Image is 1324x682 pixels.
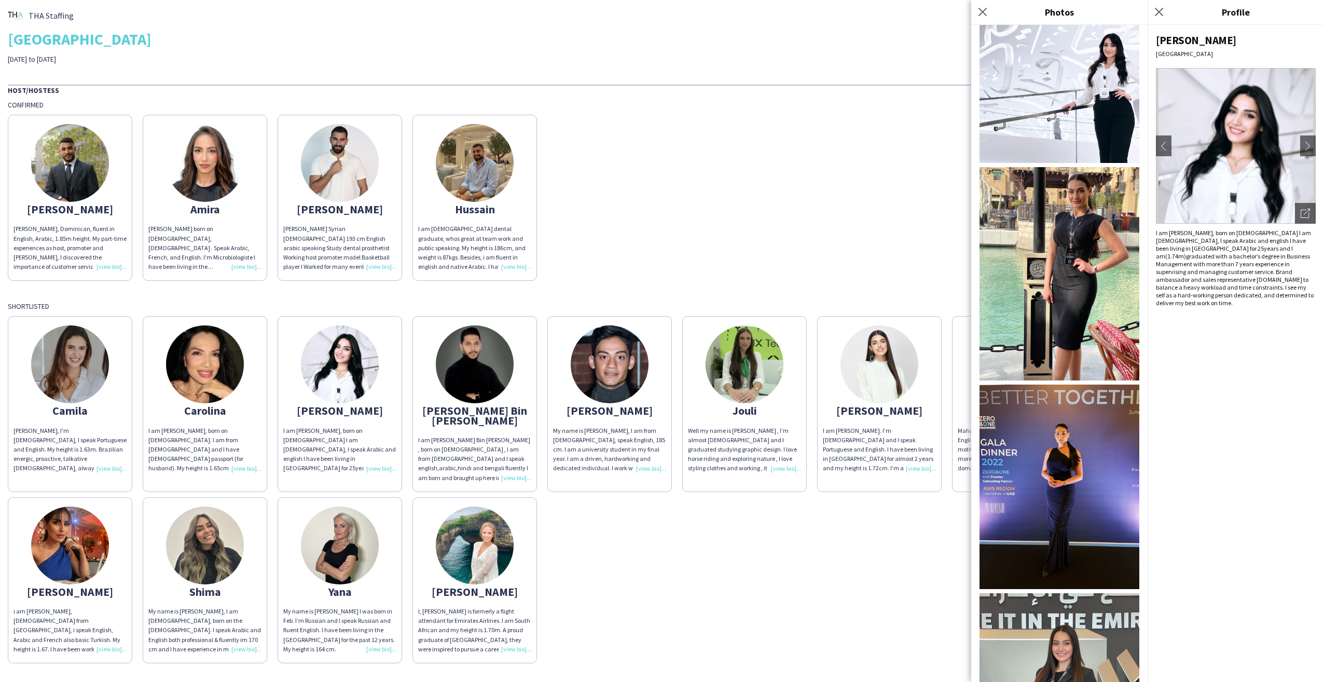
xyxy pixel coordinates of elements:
div: [GEOGRAPHIC_DATA] [1156,50,1316,58]
div: My name is [PERSON_NAME], I am [DEMOGRAPHIC_DATA], born on the [DEMOGRAPHIC_DATA]. I speak Arabic... [148,607,261,654]
h3: Photos [971,5,1148,19]
img: Crew photo 463906 [980,3,1139,163]
img: thumb-26f2aabb-eaf0-4a61-9c3b-663b996db1ef.png [8,8,23,23]
img: thumb-66d43ad786d2c.jpg [301,124,379,202]
div: Carolina [148,406,261,415]
div: [PERSON_NAME] [418,587,531,596]
h3: Profile [1148,5,1324,19]
img: Crew photo 495623 [980,385,1139,589]
div: [PERSON_NAME] Bin [PERSON_NAME] [418,406,531,425]
div: [DATE] to [DATE] [8,54,466,64]
div: [PERSON_NAME] born on [DEMOGRAPHIC_DATA], [DEMOGRAPHIC_DATA] . Speak Arabic, French, and English.... [148,224,261,271]
img: thumb-623dca66dbe30.png [301,325,379,403]
div: Open photos pop-in [1295,203,1316,224]
div: [PERSON_NAME] [823,406,936,415]
img: thumb-67755c6606872.jpeg [436,325,514,403]
div: Shima [148,587,261,596]
img: thumb-5c35dd2b-64fa-465f-9d48-f8c5d9ae6597.jpg [31,507,109,584]
div: Camila [13,406,127,415]
img: thumb-60e3c9de-598c-4ab6-9d5b-c36edb721066.jpg [436,507,514,584]
img: thumb-6582a0cdb5742.jpeg [166,124,244,202]
img: thumb-66a0eee99dbf9.jpeg [166,507,244,584]
img: thumb-6891fe4fabf94.jpeg [840,325,918,403]
div: Amira [148,204,261,214]
div: [PERSON_NAME], Dominican, fluent in English, Arabic, 1.85m height. My part-time experiences as ho... [13,224,127,271]
span: THA Staffing [29,11,74,20]
div: [PERSON_NAME] [1156,33,1316,47]
div: Yana [283,587,396,596]
div: [PERSON_NAME], I'm [DEMOGRAPHIC_DATA], I speak Portuguese and English. My height is 1.63m. Brazil... [13,426,127,473]
div: [PERSON_NAME] Syrian [DEMOGRAPHIC_DATA] 193 cm English arabic speaking Study dental prosthetist W... [283,224,396,271]
div: I am [DEMOGRAPHIC_DATA] dental graduate, whos great at team work and public speaking. My height i... [418,224,531,271]
div: Well my name is [PERSON_NAME] , I’m almost [DEMOGRAPHIC_DATA] and I graduated studying graphic de... [688,426,801,473]
img: Crew avatar or photo [1156,68,1316,224]
div: Hussain [418,204,531,214]
div: I, [PERSON_NAME] is formerly a flight attendant for Emirates Airlines. I am South African and my ... [418,607,531,654]
div: I am [PERSON_NAME] Bin [PERSON_NAME] , born on [DEMOGRAPHIC_DATA] , I am from [DEMOGRAPHIC_DATA] ... [418,435,531,483]
div: [PERSON_NAME] [283,204,396,214]
div: Maha, lebanese, fluent in Arabic and English, 1.62m height. I am a well motivated positive person... [958,426,1071,473]
span: I am [PERSON_NAME], born on [DEMOGRAPHIC_DATA] I am [DEMOGRAPHIC_DATA], I speak Arabic and englis... [283,427,396,567]
div: Jouli [688,406,801,415]
img: thumb-3d0b2553-6c45-4a29-9489-c0299c010989.jpg [706,325,783,403]
div: I am [PERSON_NAME]. I’m [DEMOGRAPHIC_DATA] and I speak Portuguese and English. I have been living... [823,426,936,473]
img: thumb-3b4bedbe-2bfe-446a-a964-4b882512f058.jpg [31,124,109,202]
div: My name is [PERSON_NAME], I am from [DEMOGRAPHIC_DATA], speak English, 185 cm. I am a university ... [553,426,666,473]
div: Host/Hostess [8,85,1316,95]
img: thumb-6553e9e31a458.jpg [571,325,649,403]
div: [PERSON_NAME] [13,587,127,596]
div: Maha [958,406,1071,415]
span: My name is [PERSON_NAME] I was born in Feb. I’m Russian and I speak Russian and fluent English. I... [283,607,395,653]
div: [GEOGRAPHIC_DATA] [8,31,1316,47]
div: [PERSON_NAME] [553,406,666,415]
img: thumb-8c768348-6c47-4566-a4ae-325e3f1deb12.jpg [166,325,244,403]
div: i am [PERSON_NAME], [DEMOGRAPHIC_DATA] from [GEOGRAPHIC_DATA], i speak English, Arabic and French... [13,607,127,654]
div: [PERSON_NAME] [13,204,127,214]
img: Crew photo 489058 [980,167,1139,380]
img: thumb-6581774468806.jpeg [301,507,379,584]
span: I am [PERSON_NAME], born on [DEMOGRAPHIC_DATA] I am [DEMOGRAPHIC_DATA], I speak Arabic and englis... [1156,229,1314,307]
div: [PERSON_NAME] [283,406,396,415]
img: thumb-66f50a601efff.jpeg [436,124,514,202]
div: I am [PERSON_NAME], born on [DEMOGRAPHIC_DATA]. I am from [DEMOGRAPHIC_DATA] and I have [DEMOGRAP... [148,426,261,473]
div: Shortlisted [8,302,1316,311]
div: Confirmed [8,100,1316,110]
img: thumb-6246947601a70.jpeg [31,325,109,403]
